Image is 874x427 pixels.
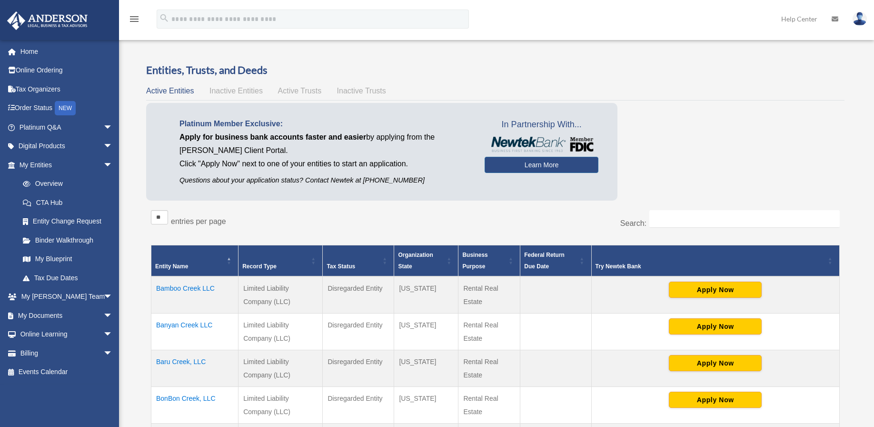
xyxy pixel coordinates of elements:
[155,263,188,270] span: Entity Name
[669,318,762,335] button: Apply Now
[394,245,458,277] th: Organization State: Activate to sort
[151,276,238,314] td: Bamboo Creek LLC
[7,325,127,344] a: Online Learningarrow_drop_down
[209,87,263,95] span: Inactive Entities
[13,250,122,269] a: My Blueprint
[7,155,122,174] a: My Entitiesarrow_drop_down
[179,157,470,171] p: Click "Apply Now" next to one of your entities to start an application.
[853,12,867,26] img: User Pic
[485,117,598,132] span: In Partnership With...
[7,363,127,382] a: Events Calendar
[323,387,394,424] td: Disregarded Entity
[591,245,839,277] th: Try Newtek Bank : Activate to sort
[7,306,127,325] a: My Documentsarrow_drop_down
[146,63,844,78] h3: Entities, Trusts, and Deeds
[129,13,140,25] i: menu
[7,80,127,99] a: Tax Organizers
[179,133,366,141] span: Apply for business bank accounts faster and easier
[151,350,238,387] td: Baru Creek, LLC
[238,276,323,314] td: Limited Liability Company (LLC)
[462,252,487,270] span: Business Purpose
[394,276,458,314] td: [US_STATE]
[159,13,169,23] i: search
[323,245,394,277] th: Tax Status: Activate to sort
[323,350,394,387] td: Disregarded Entity
[13,212,122,231] a: Entity Change Request
[323,276,394,314] td: Disregarded Entity
[323,314,394,350] td: Disregarded Entity
[238,245,323,277] th: Record Type: Activate to sort
[238,387,323,424] td: Limited Liability Company (LLC)
[458,276,520,314] td: Rental Real Estate
[171,217,226,225] label: entries per page
[103,137,122,156] span: arrow_drop_down
[458,350,520,387] td: Rental Real Estate
[489,137,594,152] img: NewtekBankLogoSM.png
[242,263,277,270] span: Record Type
[7,137,127,156] a: Digital Productsarrow_drop_down
[146,87,194,95] span: Active Entities
[394,350,458,387] td: [US_STATE]
[103,325,122,345] span: arrow_drop_down
[7,287,127,306] a: My [PERSON_NAME] Teamarrow_drop_down
[103,287,122,307] span: arrow_drop_down
[458,387,520,424] td: Rental Real Estate
[7,99,127,118] a: Order StatusNEW
[238,350,323,387] td: Limited Liability Company (LLC)
[337,87,386,95] span: Inactive Trusts
[278,87,322,95] span: Active Trusts
[7,61,127,80] a: Online Ordering
[103,118,122,137] span: arrow_drop_down
[7,118,127,137] a: Platinum Q&Aarrow_drop_down
[485,157,598,173] a: Learn More
[458,245,520,277] th: Business Purpose: Activate to sort
[179,131,470,157] p: by applying from the [PERSON_NAME] Client Portal.
[151,387,238,424] td: BonBon Creek, LLC
[13,193,122,212] a: CTA Hub
[596,261,825,272] div: Try Newtek Bank
[327,263,355,270] span: Tax Status
[151,245,238,277] th: Entity Name: Activate to invert sorting
[103,155,122,175] span: arrow_drop_down
[524,252,565,270] span: Federal Return Due Date
[520,245,591,277] th: Federal Return Due Date: Activate to sort
[129,17,140,25] a: menu
[4,11,90,30] img: Anderson Advisors Platinum Portal
[669,392,762,408] button: Apply Now
[669,282,762,298] button: Apply Now
[151,314,238,350] td: Banyan Creek LLC
[13,268,122,287] a: Tax Due Dates
[103,306,122,325] span: arrow_drop_down
[7,42,127,61] a: Home
[238,314,323,350] td: Limited Liability Company (LLC)
[669,355,762,371] button: Apply Now
[179,174,470,186] p: Questions about your application status? Contact Newtek at [PHONE_NUMBER]
[103,344,122,363] span: arrow_drop_down
[620,219,646,227] label: Search:
[179,117,470,131] p: Platinum Member Exclusive:
[13,174,118,193] a: Overview
[7,344,127,363] a: Billingarrow_drop_down
[394,314,458,350] td: [US_STATE]
[458,314,520,350] td: Rental Real Estate
[394,387,458,424] td: [US_STATE]
[13,231,122,250] a: Binder Walkthrough
[55,101,76,115] div: NEW
[398,252,433,270] span: Organization State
